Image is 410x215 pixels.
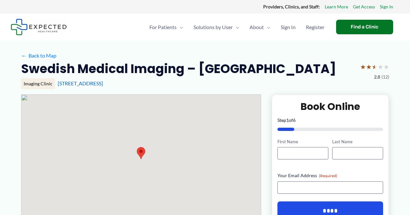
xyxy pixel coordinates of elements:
span: ← [21,52,27,59]
label: Your Email Address [277,172,383,179]
label: First Name [277,139,328,145]
span: 6 [293,117,296,123]
a: AboutMenu Toggle [244,16,275,38]
h2: Book Online [277,100,383,113]
span: ★ [383,61,389,73]
a: Find a Clinic [336,20,393,34]
a: Solutions by UserMenu Toggle [188,16,244,38]
a: ←Back to Map [21,51,56,60]
span: For Patients [149,16,177,38]
a: Sign In [275,16,301,38]
a: [STREET_ADDRESS] [58,80,103,86]
label: Last Name [332,139,383,145]
span: (Required) [319,173,337,178]
span: Register [306,16,324,38]
span: Solutions by User [193,16,233,38]
span: ★ [360,61,366,73]
span: Menu Toggle [177,16,183,38]
span: ★ [366,61,372,73]
span: Sign In [281,16,296,38]
strong: Providers, Clinics, and Staff: [263,4,320,9]
span: 1 [286,117,289,123]
span: 2.8 [374,73,380,81]
p: Step of [277,118,383,123]
a: Learn More [325,3,348,11]
span: Menu Toggle [233,16,239,38]
span: About [250,16,264,38]
a: Get Access [353,3,375,11]
span: ★ [378,61,383,73]
a: For PatientsMenu Toggle [144,16,188,38]
span: ★ [372,61,378,73]
img: Expected Healthcare Logo - side, dark font, small [11,19,67,35]
h2: Swedish Medical Imaging – [GEOGRAPHIC_DATA] [21,61,336,77]
nav: Primary Site Navigation [144,16,330,38]
span: (12) [381,73,389,81]
div: Imaging Clinic [21,78,55,89]
span: Menu Toggle [264,16,270,38]
a: Register [301,16,330,38]
a: Sign In [380,3,393,11]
